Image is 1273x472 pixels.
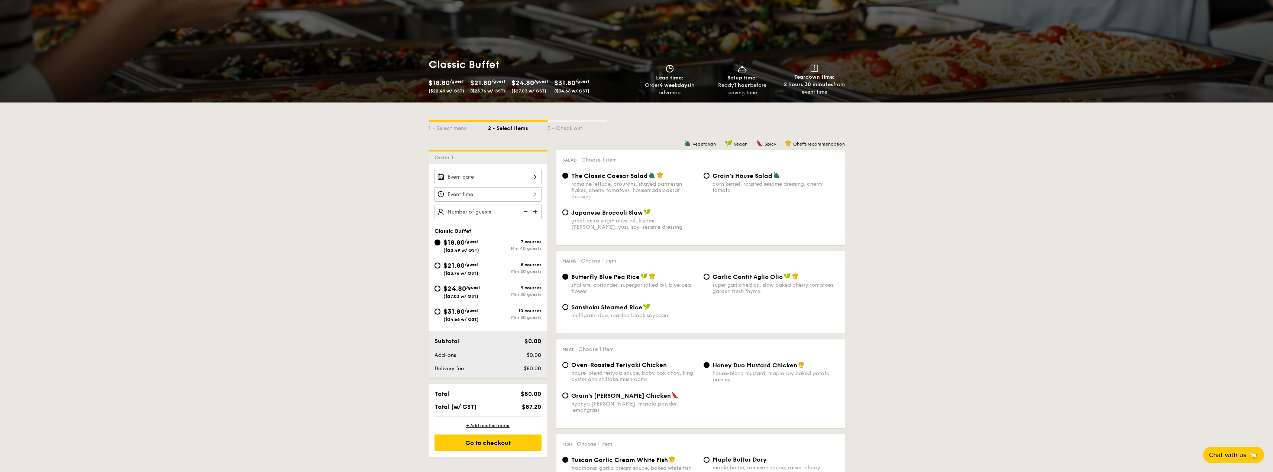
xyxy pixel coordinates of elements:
span: Add-ons [434,352,456,358]
span: ($34.66 w/ GST) [554,88,589,94]
div: 7 courses [488,239,542,244]
input: Event date [434,170,542,184]
img: icon-dish.430c3a2e.svg [737,65,748,73]
img: icon-chef-hat.a58ddaea.svg [657,172,663,179]
span: Maple Butter Dory [713,456,767,463]
div: nyonya [PERSON_NAME], masala powder, lemongrass [571,401,698,413]
div: corn kernel, roasted sesame dressing, cherry tomato [713,181,839,193]
span: Total [434,390,450,397]
span: Sanshoku Steamed Rice [571,304,642,311]
span: $31.80 [443,307,465,316]
input: Maple Butter Dorymaple butter, romesco sauce, raisin, cherry tomato pickle [704,457,710,463]
span: Meat [562,347,574,352]
button: Chat with us🦙 [1203,447,1264,463]
span: /guest [465,239,479,244]
span: Choose 1 item [577,441,612,447]
span: $24.80 [443,284,466,293]
span: $21.80 [470,79,491,87]
span: /guest [450,79,464,84]
input: Butterfly Blue Pea Riceshallots, coriander, supergarlicfied oil, blue pea flower [562,274,568,280]
img: icon-add.58712e84.svg [530,205,542,219]
span: Mains [562,258,576,264]
span: /guest [466,285,480,290]
span: $80.00 [524,365,541,372]
img: icon-vegetarian.fe4039eb.svg [684,140,691,147]
span: /guest [465,262,479,267]
span: $0.00 [524,338,541,345]
span: Choose 1 item [578,346,614,352]
h1: Classic Buffet [429,58,634,71]
input: The Classic Caesar Saladromaine lettuce, croutons, shaved parmesan flakes, cherry tomatoes, house... [562,173,568,179]
span: The Classic Caesar Salad [571,172,648,179]
span: Setup time: [727,75,757,81]
span: Grain's [PERSON_NAME] Chicken [571,392,671,399]
input: Honey Duo Mustard Chickenhouse-blend mustard, maple soy baked potato, parsley [704,362,710,368]
img: icon-vegan.f8ff3823.svg [725,140,732,147]
input: Grain's [PERSON_NAME] Chickennyonya [PERSON_NAME], masala powder, lemongrass [562,393,568,398]
img: icon-vegan.f8ff3823.svg [643,209,651,215]
div: Min 40 guests [488,246,542,251]
span: $31.80 [554,79,575,87]
span: Salad [562,157,577,163]
img: icon-vegan.f8ff3823.svg [783,273,791,280]
span: Grain's House Salad [713,172,772,179]
div: greek extra virgin olive oil, kizami [PERSON_NAME], yuzu soy-sesame dressing [571,218,698,230]
div: shallots, coriander, supergarlicfied oil, blue pea flower [571,282,698,294]
div: Go to checkout [434,434,542,451]
div: 10 courses [488,308,542,313]
input: Sanshoku Steamed Ricemultigrain rice, roasted black soybean [562,304,568,310]
span: ($20.49 w/ GST) [443,248,479,253]
img: icon-vegetarian.fe4039eb.svg [773,172,780,179]
span: Chef's recommendation [793,141,845,147]
img: icon-vegan.f8ff3823.svg [643,303,650,310]
input: Japanese Broccoli Slawgreek extra virgin olive oil, kizami [PERSON_NAME], yuzu soy-sesame dressing [562,209,568,215]
img: icon-spicy.37a8142b.svg [672,392,678,398]
span: 🦙 [1249,451,1258,459]
input: Event time [434,187,542,202]
div: from event time [781,81,848,96]
input: Grain's House Saladcorn kernel, roasted sesame dressing, cherry tomato [704,173,710,179]
span: /guest [465,308,479,313]
span: ($34.66 w/ GST) [443,317,479,322]
span: /guest [534,79,548,84]
span: Choose 1 item [581,157,617,163]
div: 3 - Check out [547,122,607,132]
div: romaine lettuce, croutons, shaved parmesan flakes, cherry tomatoes, housemade caesar dressing [571,181,698,200]
span: Honey Duo Mustard Chicken [713,362,797,369]
span: Butterfly Blue Pea Rice [571,273,640,280]
img: icon-reduce.1d2dbef1.svg [519,205,530,219]
div: multigrain rice, roasted black soybean [571,312,698,319]
span: /guest [575,79,589,84]
img: icon-teardown.65201eee.svg [811,65,818,72]
div: house-blend teriyaki sauce, baby bok choy, king oyster and shiitake mushrooms [571,370,698,383]
span: Delivery fee [434,365,464,372]
div: Ready before serving time [709,82,775,97]
div: Min 30 guests [488,315,542,320]
img: icon-clock.2db775ea.svg [664,65,675,73]
span: Garlic Confit Aglio Olio [713,273,783,280]
span: $18.80 [429,79,450,87]
div: 1 - Select menu [429,122,488,132]
span: Vegan [734,141,747,147]
img: icon-chef-hat.a58ddaea.svg [669,456,675,463]
span: /guest [491,79,505,84]
div: Min 30 guests [488,269,542,274]
span: Vegetarian [692,141,716,147]
span: Japanese Broccoli Slaw [571,209,643,216]
img: icon-chef-hat.a58ddaea.svg [798,361,805,368]
span: Subtotal [434,338,460,345]
span: ($23.76 w/ GST) [443,271,478,276]
span: Classic Buffet [434,228,471,234]
span: ($20.49 w/ GST) [429,88,464,94]
span: Choose 1 item [581,258,616,264]
span: $24.80 [511,79,534,87]
strong: 4 weekdays [659,82,690,88]
span: $80.00 [521,390,541,397]
span: Teardown time: [794,74,835,80]
div: 8 courses [488,262,542,267]
span: Order 1 [434,154,456,161]
span: Total (w/ GST) [434,403,476,410]
strong: 2 hours 30 minutes [784,81,833,88]
div: house-blend mustard, maple soy baked potato, parsley [713,370,839,383]
div: + Add another order [434,423,542,429]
